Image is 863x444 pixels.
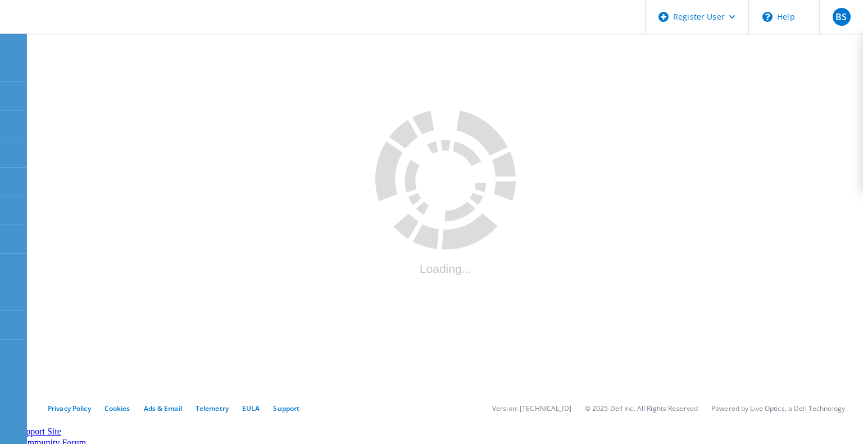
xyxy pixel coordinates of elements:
li: © 2025 Dell Inc. All Rights Reserved [585,404,698,413]
a: Support Site [16,427,61,436]
a: Cookies [105,404,130,413]
a: Ads & Email [144,404,182,413]
li: Powered by Live Optics, a Dell Technology [711,404,845,413]
li: Version: [TECHNICAL_ID] [492,404,571,413]
a: Telemetry [196,404,229,413]
span: BS [835,12,847,21]
a: Support [273,404,299,413]
svg: \n [762,12,773,22]
a: Live Optics Dashboard [11,22,132,31]
a: EULA [242,404,260,413]
div: Loading... [375,262,516,276]
a: Privacy Policy [48,404,91,413]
